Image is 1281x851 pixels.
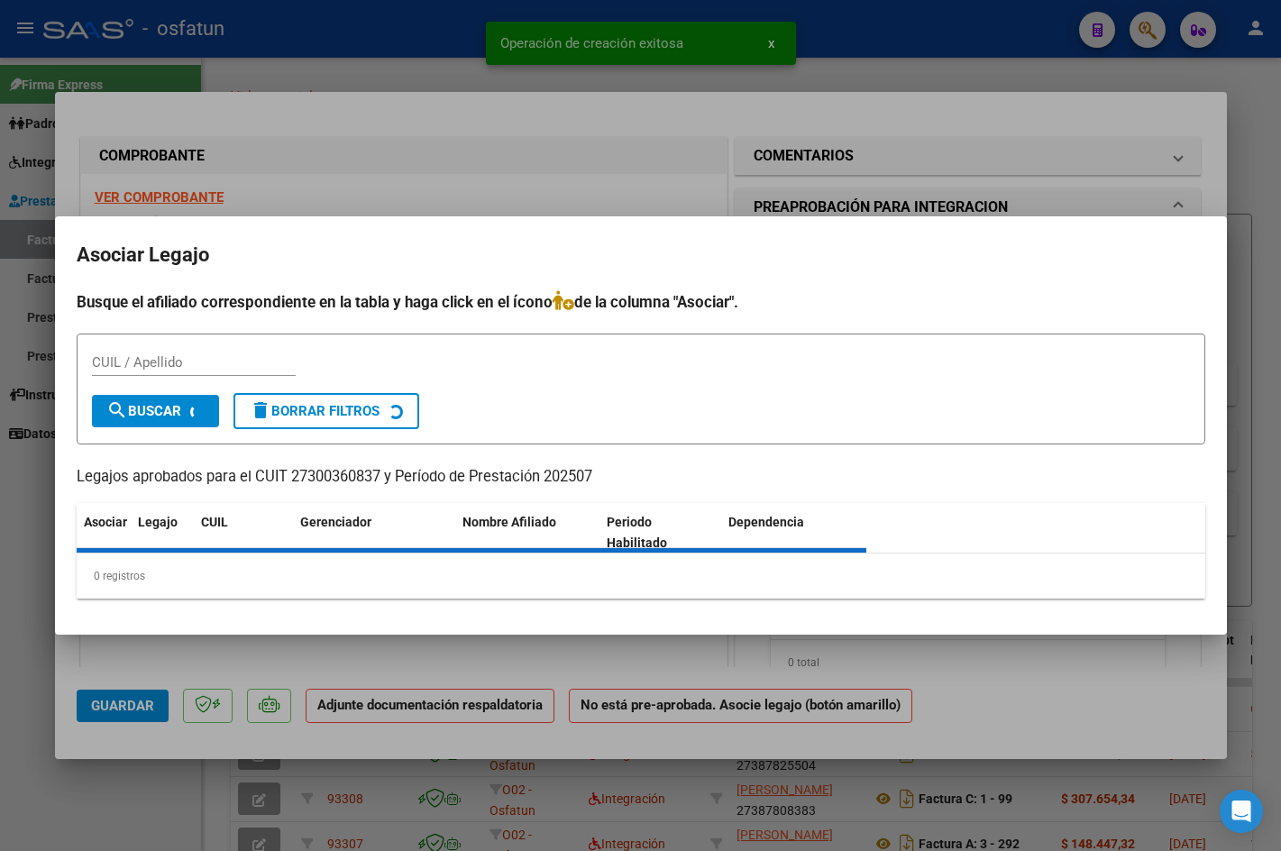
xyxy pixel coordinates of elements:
[455,503,600,563] datatable-header-cell: Nombre Afiliado
[607,515,667,550] span: Periodo Habilitado
[138,515,178,529] span: Legajo
[92,395,219,427] button: Buscar
[250,403,380,419] span: Borrar Filtros
[233,393,419,429] button: Borrar Filtros
[131,503,194,563] datatable-header-cell: Legajo
[250,399,271,421] mat-icon: delete
[721,503,866,563] datatable-header-cell: Dependencia
[728,515,804,529] span: Dependencia
[300,515,371,529] span: Gerenciador
[462,515,556,529] span: Nombre Afiliado
[77,503,131,563] datatable-header-cell: Asociar
[599,503,721,563] datatable-header-cell: Periodo Habilitado
[293,503,455,563] datatable-header-cell: Gerenciador
[194,503,293,563] datatable-header-cell: CUIL
[84,515,127,529] span: Asociar
[106,399,128,421] mat-icon: search
[77,466,1205,489] p: Legajos aprobados para el CUIT 27300360837 y Período de Prestación 202507
[77,238,1205,272] h2: Asociar Legajo
[1220,790,1263,833] div: Open Intercom Messenger
[77,554,1205,599] div: 0 registros
[201,515,228,529] span: CUIL
[77,290,1205,314] h4: Busque el afiliado correspondiente en la tabla y haga click en el ícono de la columna "Asociar".
[106,403,181,419] span: Buscar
